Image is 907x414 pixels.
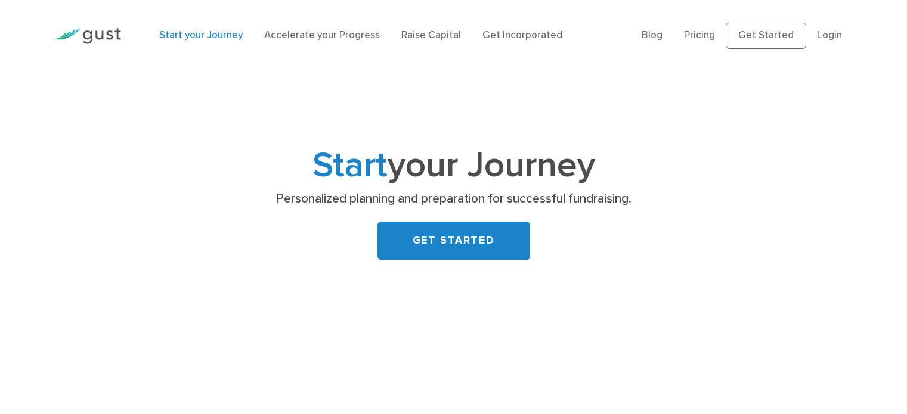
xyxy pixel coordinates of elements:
img: Gust Logo [54,28,121,44]
a: Login [817,29,842,41]
a: Raise Capital [401,29,461,41]
a: Pricing [684,29,715,41]
p: Personalized planning and preparation for successful fundraising. [222,191,685,207]
a: Accelerate your Progress [264,29,380,41]
a: Get Incorporated [482,29,562,41]
a: Get Started [726,23,806,49]
a: GET STARTED [377,222,530,260]
a: Blog [642,29,663,41]
a: Start your Journey [159,29,243,41]
h1: your Journey [218,150,689,182]
span: Start [312,144,388,186]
